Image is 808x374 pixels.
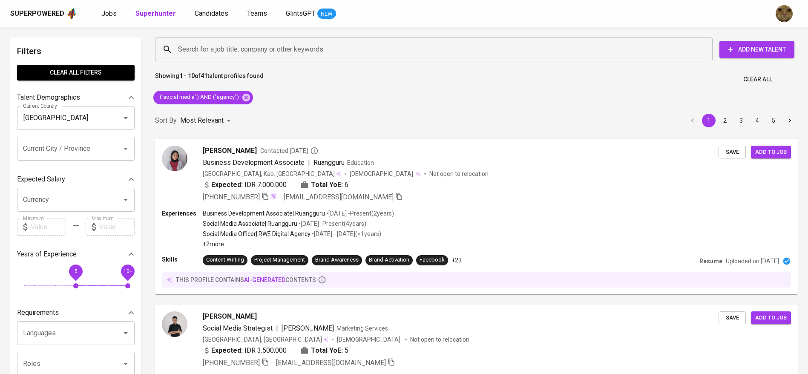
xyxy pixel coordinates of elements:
span: [DEMOGRAPHIC_DATA] [337,335,402,344]
span: 5 [74,268,77,274]
a: Jobs [101,9,118,19]
button: Open [120,112,132,124]
div: [GEOGRAPHIC_DATA], Kab. [GEOGRAPHIC_DATA] [203,170,341,178]
p: Requirements [17,308,59,318]
button: page 1 [702,114,716,127]
b: 41 [201,72,207,79]
span: [EMAIL_ADDRESS][DOMAIN_NAME] [276,359,386,367]
p: Most Relevant [180,115,224,126]
span: Add to job [755,313,787,323]
p: Uploaded on [DATE] [726,257,779,265]
input: Value [99,219,135,236]
nav: pagination navigation [684,114,798,127]
div: IDR 3.500.000 [203,345,287,356]
span: Save [723,147,742,157]
p: Skills [162,255,203,264]
p: Not open to relocation [429,170,489,178]
p: • [DATE] - [DATE] ( <1 years ) [311,230,381,238]
span: Marketing Services [336,325,388,332]
svg: By Batam recruiter [310,147,319,155]
b: Expected: [211,345,243,356]
button: Go to page 2 [718,114,732,127]
span: Contacted [DATE] [260,147,319,155]
div: Brand Awareness [315,256,359,264]
span: NEW [317,10,336,18]
button: Go to page 5 [767,114,780,127]
span: Teams [247,9,267,17]
p: this profile contains contents [176,276,316,284]
span: ("social media") AND ("agency") [153,93,244,101]
span: Ruangguru [313,158,345,167]
span: GlintsGPT [286,9,316,17]
span: | [276,323,278,334]
span: [PHONE_NUMBER] [203,359,260,367]
b: Total YoE: [311,180,343,190]
img: a6bf6bc7faa33bb0ba09dc4a93b347c1.jpg [162,146,187,171]
a: GlintsGPT NEW [286,9,336,19]
div: Facebook [420,256,445,264]
a: Candidates [195,9,230,19]
button: Open [120,327,132,339]
span: Education [347,159,374,166]
p: +2 more ... [203,240,394,248]
img: magic_wand.svg [270,193,277,200]
b: Total YoE: [311,345,343,356]
span: Add to job [755,147,787,157]
div: Expected Salary [17,171,135,188]
button: Go to page 3 [734,114,748,127]
span: [PHONE_NUMBER] [203,193,260,201]
div: Brand Activation [369,256,409,264]
span: 10+ [123,268,132,274]
span: [EMAIL_ADDRESS][DOMAIN_NAME] [284,193,394,201]
button: Open [120,194,132,206]
div: Project Management [254,256,305,264]
p: +23 [451,256,462,265]
p: • [DATE] - Present ( 2 years ) [325,209,394,218]
button: Clear All filters [17,65,135,81]
button: Add to job [751,311,791,325]
span: Candidates [195,9,228,17]
div: Most Relevant [180,113,234,129]
p: Sort By [155,115,177,126]
button: Clear All [740,72,776,87]
span: [PERSON_NAME] [203,311,257,322]
p: Social Media Officer | RWE Digital Agency [203,230,311,238]
p: Social Media Associate | Ruangguru [203,219,297,228]
div: Years of Experience [17,246,135,263]
input: Value [31,219,66,236]
div: Superpowered [10,9,64,19]
span: | [308,158,310,168]
div: IDR 7.000.000 [203,180,287,190]
b: Superhunter [135,9,176,17]
span: Clear All [743,74,772,85]
span: 5 [345,345,348,356]
span: Social Media Strategist [203,324,273,332]
p: Experiences [162,209,203,218]
button: Add to job [751,146,791,159]
button: Add New Talent [719,41,794,58]
b: 1 - 10 [179,72,195,79]
b: Expected: [211,180,243,190]
img: ec6c0910-f960-4a00-a8f8-c5744e41279e.jpg [776,5,793,22]
span: [PERSON_NAME] [203,146,257,156]
span: [PERSON_NAME] [282,324,334,332]
p: Not open to relocation [410,335,469,344]
p: Resume [699,257,722,265]
p: Showing of talent profiles found [155,72,264,87]
span: Add New Talent [726,44,788,55]
span: Business Development Associate [203,158,305,167]
button: Go to next page [783,114,796,127]
div: ("social media") AND ("agency") [153,91,253,104]
div: Content Writing [206,256,244,264]
button: Open [120,143,132,155]
img: app logo [66,7,78,20]
div: Requirements [17,304,135,321]
a: Superhunter [135,9,178,19]
span: Clear All filters [24,67,128,78]
a: Teams [247,9,269,19]
h6: Filters [17,44,135,58]
a: Superpoweredapp logo [10,7,78,20]
span: Save [723,313,742,323]
a: [PERSON_NAME]Contacted [DATE]Business Development Associate|RuangguruEducation[GEOGRAPHIC_DATA], ... [155,139,798,294]
p: Talent Demographics [17,92,80,103]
